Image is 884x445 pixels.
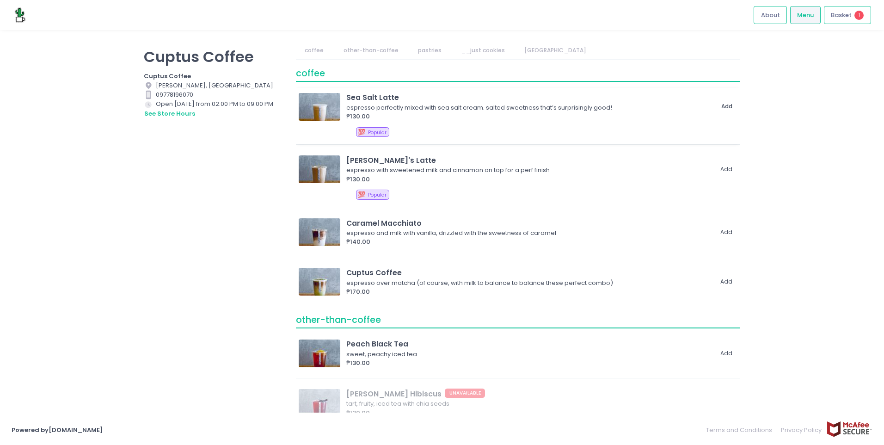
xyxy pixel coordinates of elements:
[368,192,387,198] span: Popular
[346,237,712,247] div: ₱140.00
[854,11,864,20] span: 1
[790,6,821,24] a: Menu
[346,278,709,288] div: espresso over matcha (of course, with milk to balance to balance these perfect combo)
[144,48,284,66] p: Cuptus Coffee
[715,274,737,290] button: Add
[296,314,381,326] span: other-than-coffee
[358,190,365,199] span: 💯
[346,350,709,359] div: sweet, peachy iced tea
[797,11,814,20] span: Menu
[346,112,713,121] div: ₱130.00
[296,42,333,59] a: coffee
[144,81,284,90] div: [PERSON_NAME], [GEOGRAPHIC_DATA]
[346,339,712,349] div: Peach Black Tea
[761,11,780,20] span: About
[831,11,852,20] span: Basket
[346,358,712,368] div: ₱130.00
[516,42,595,59] a: [GEOGRAPHIC_DATA]
[299,155,340,183] img: Ottie's Latte
[299,340,340,367] img: Peach Black Tea
[346,218,712,229] div: Caramel Macchiato
[452,42,514,59] a: __just cookies
[144,72,191,80] b: Cuptus Coffee
[346,166,709,175] div: espresso with sweetened milk and cinnamon on top for a perf finish
[12,7,28,23] img: logo
[346,103,710,112] div: espresso perfectly mixed with sea salt cream. salted sweetness that’s surprisingly good!
[299,268,340,296] img: Cuptus Coffee
[12,426,103,434] a: Powered by[DOMAIN_NAME]
[346,175,712,184] div: ₱130.00
[299,93,340,121] img: Sea Salt Latte
[358,128,365,136] span: 💯
[715,346,737,361] button: Add
[715,224,737,240] button: Add
[346,229,709,238] div: espresso and milk with vanilla, drizzled with the sweetness of caramel
[144,90,284,99] div: 09778196070
[716,99,737,114] button: Add
[144,109,196,119] button: see store hours
[299,218,340,246] img: Caramel Macchiato
[826,421,872,437] img: mcafee-secure
[144,99,284,119] div: Open [DATE] from 02:00 PM to 09:00 PM
[346,287,712,297] div: ₱170.00
[777,421,827,439] a: Privacy Policy
[706,421,777,439] a: Terms and Conditions
[346,92,713,103] div: Sea Salt Latte
[334,42,407,59] a: other-than-coffee
[754,6,787,24] a: About
[715,162,737,177] button: Add
[368,129,387,136] span: Popular
[409,42,450,59] a: pastries
[346,267,712,278] div: Cuptus Coffee
[346,155,712,166] div: [PERSON_NAME]'s Latte
[296,67,325,80] span: coffee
